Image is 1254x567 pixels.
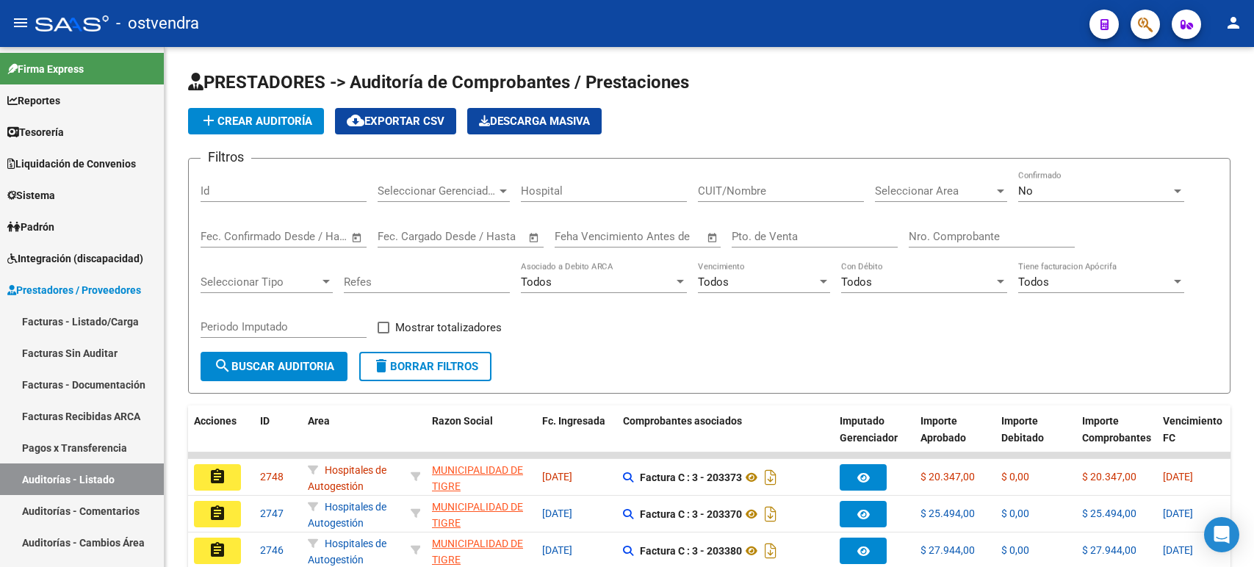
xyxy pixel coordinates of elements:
span: Fc. Ingresada [542,415,605,427]
datatable-header-cell: Acciones [188,405,254,470]
span: MUNICIPALIDAD DE TIGRE [432,501,523,530]
div: - 30999284899 [432,499,530,530]
span: $ 27.944,00 [920,544,975,556]
span: $ 20.347,00 [920,471,975,483]
span: PRESTADORES -> Auditoría de Comprobantes / Prestaciones [188,72,689,93]
datatable-header-cell: Area [302,405,405,470]
i: Descargar documento [761,539,780,563]
datatable-header-cell: Importe Comprobantes [1076,405,1157,470]
button: Crear Auditoría [188,108,324,134]
span: $ 25.494,00 [1082,508,1136,519]
span: 2746 [260,544,284,556]
span: Importe Comprobantes [1082,415,1151,444]
span: 2747 [260,508,284,519]
span: [DATE] [542,508,572,519]
span: Liquidación de Convenios [7,156,136,172]
span: 2748 [260,471,284,483]
span: Reportes [7,93,60,109]
datatable-header-cell: Comprobantes asociados [617,405,834,470]
span: Acciones [194,415,237,427]
div: - 30999284899 [432,462,530,493]
span: Mostrar totalizadores [395,319,502,336]
span: [DATE] [542,544,572,556]
span: Firma Express [7,61,84,77]
button: Exportar CSV [335,108,456,134]
mat-icon: person [1225,14,1242,32]
button: Descarga Masiva [467,108,602,134]
datatable-header-cell: Fc. Ingresada [536,405,617,470]
span: $ 25.494,00 [920,508,975,519]
i: Descargar documento [761,502,780,526]
span: Todos [698,275,729,289]
button: Buscar Auditoria [201,352,347,381]
input: End date [439,230,510,243]
span: Seleccionar Gerenciador [378,184,497,198]
span: Prestadores / Proveedores [7,282,141,298]
span: Hospitales de Autogestión [308,501,386,530]
span: $ 27.944,00 [1082,544,1136,556]
span: Exportar CSV [347,115,444,128]
span: Crear Auditoría [200,115,312,128]
app-download-masive: Descarga masiva de comprobantes (adjuntos) [467,108,602,134]
mat-icon: cloud_download [347,112,364,129]
span: - ostvendra [116,7,199,40]
span: Todos [1018,275,1049,289]
span: [DATE] [1163,508,1193,519]
span: Area [308,415,330,427]
mat-icon: assignment [209,468,226,485]
span: Todos [841,275,872,289]
mat-icon: assignment [209,541,226,559]
span: MUNICIPALIDAD DE TIGRE [432,464,523,493]
span: Seleccionar Tipo [201,275,320,289]
button: Borrar Filtros [359,352,491,381]
span: Borrar Filtros [372,360,478,373]
datatable-header-cell: Vencimiento FC [1157,405,1238,470]
mat-icon: add [200,112,217,129]
span: Imputado Gerenciador [840,415,898,444]
input: End date [262,230,333,243]
span: MUNICIPALIDAD DE TIGRE [432,538,523,566]
datatable-header-cell: ID [254,405,302,470]
span: Todos [521,275,552,289]
span: Vencimiento FC [1163,415,1222,444]
button: Open calendar [705,229,721,246]
datatable-header-cell: Imputado Gerenciador [834,405,915,470]
span: Seleccionar Area [875,184,994,198]
input: Start date [378,230,425,243]
span: Sistema [7,187,55,203]
mat-icon: search [214,357,231,375]
span: Hospitales de Autogestión [308,538,386,566]
strong: Factura C : 3 - 203373 [640,472,742,483]
span: Tesorería [7,124,64,140]
i: Descargar documento [761,466,780,489]
strong: Factura C : 3 - 203380 [640,545,742,557]
span: $ 0,00 [1001,508,1029,519]
datatable-header-cell: Importe Aprobado [915,405,995,470]
span: Buscar Auditoria [214,360,334,373]
span: [DATE] [1163,544,1193,556]
mat-icon: menu [12,14,29,32]
span: [DATE] [542,471,572,483]
span: $ 0,00 [1001,471,1029,483]
span: $ 20.347,00 [1082,471,1136,483]
strong: Factura C : 3 - 203370 [640,508,742,520]
span: Hospitales de Autogestión [308,464,386,493]
span: Comprobantes asociados [623,415,742,427]
span: No [1018,184,1033,198]
span: Razon Social [432,415,493,427]
span: ID [260,415,270,427]
datatable-header-cell: Importe Debitado [995,405,1076,470]
mat-icon: delete [372,357,390,375]
span: $ 0,00 [1001,544,1029,556]
datatable-header-cell: Razon Social [426,405,536,470]
h3: Filtros [201,147,251,167]
span: Descarga Masiva [479,115,590,128]
input: Start date [201,230,248,243]
span: Integración (discapacidad) [7,250,143,267]
div: Open Intercom Messenger [1204,517,1239,552]
span: Padrón [7,219,54,235]
button: Open calendar [349,229,366,246]
span: Importe Aprobado [920,415,966,444]
div: - 30999284899 [432,535,530,566]
button: Open calendar [526,229,543,246]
